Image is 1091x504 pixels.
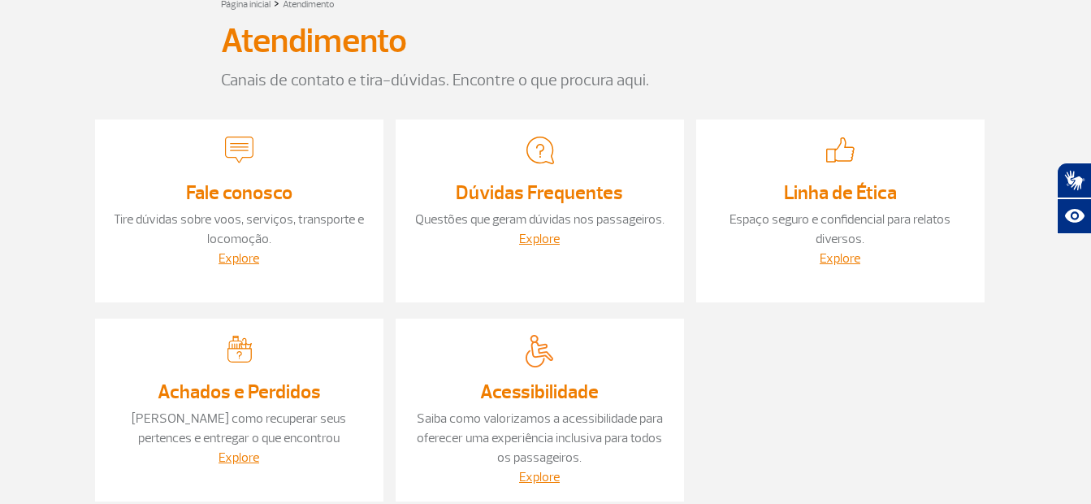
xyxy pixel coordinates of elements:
a: Acessibilidade [480,380,599,404]
h3: Atendimento [221,21,407,62]
a: [PERSON_NAME] como recuperar seus pertences e entregar o que encontrou [132,411,346,446]
a: Explore [219,450,259,466]
a: Saiba como valorizamos a acessibilidade para oferecer uma experiência inclusiva para todos os pas... [417,411,663,466]
a: Explore [519,231,560,247]
div: Plugin de acessibilidade da Hand Talk. [1057,163,1091,234]
a: Questões que geram dúvidas nos passageiros. [415,211,665,228]
a: Explore [519,469,560,485]
button: Abrir recursos assistivos. [1057,198,1091,234]
a: Explore [820,250,860,267]
a: Espaço seguro e confidencial para relatos diversos. [729,211,950,247]
a: Explore [219,250,259,267]
a: Achados e Perdidos [158,380,321,404]
a: Fale conosco [186,180,292,205]
a: Linha de Ética [784,180,897,205]
a: Tire dúvidas sobre voos, serviços, transporte e locomoção. [114,211,364,247]
button: Abrir tradutor de língua de sinais. [1057,163,1091,198]
p: Canais de contato e tira-dúvidas. Encontre o que procura aqui. [221,68,871,93]
a: Dúvidas Frequentes [456,180,623,205]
